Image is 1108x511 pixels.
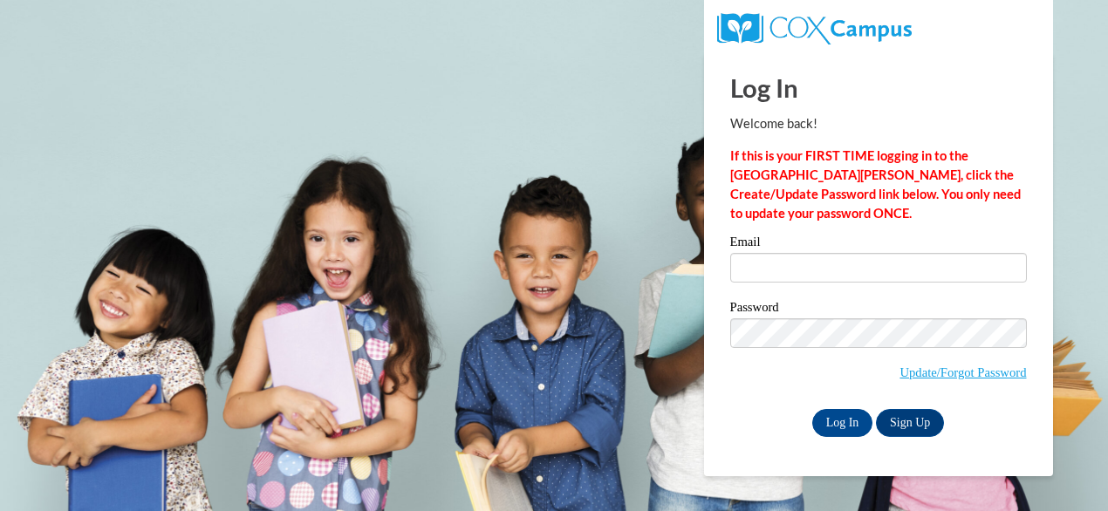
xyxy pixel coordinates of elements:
[812,409,873,437] input: Log In
[730,235,1027,253] label: Email
[730,148,1021,221] strong: If this is your FIRST TIME logging in to the [GEOGRAPHIC_DATA][PERSON_NAME], click the Create/Upd...
[730,70,1027,106] h1: Log In
[730,114,1027,133] p: Welcome back!
[730,301,1027,318] label: Password
[876,409,944,437] a: Sign Up
[899,365,1026,379] a: Update/Forgot Password
[717,20,912,35] a: COX Campus
[717,13,912,44] img: COX Campus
